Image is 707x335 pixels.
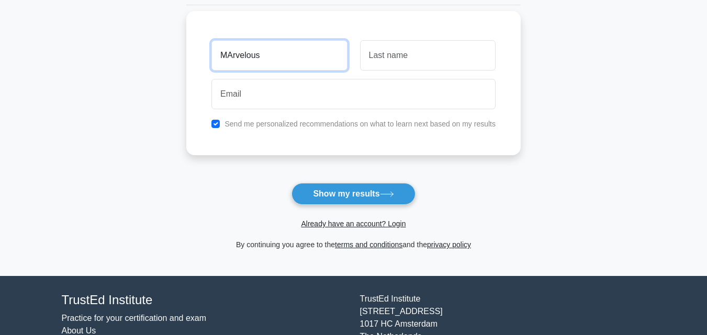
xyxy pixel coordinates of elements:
[62,326,96,335] a: About Us
[335,240,402,249] a: terms and conditions
[211,40,347,71] input: First name
[360,40,496,71] input: Last name
[211,79,496,109] input: Email
[427,240,471,249] a: privacy policy
[301,220,406,228] a: Already have an account? Login
[291,183,415,205] button: Show my results
[180,238,527,251] div: By continuing you agree to the and the
[62,293,347,308] h4: TrustEd Institute
[62,314,207,322] a: Practice for your certification and exam
[225,120,496,128] label: Send me personalized recommendations on what to learn next based on my results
